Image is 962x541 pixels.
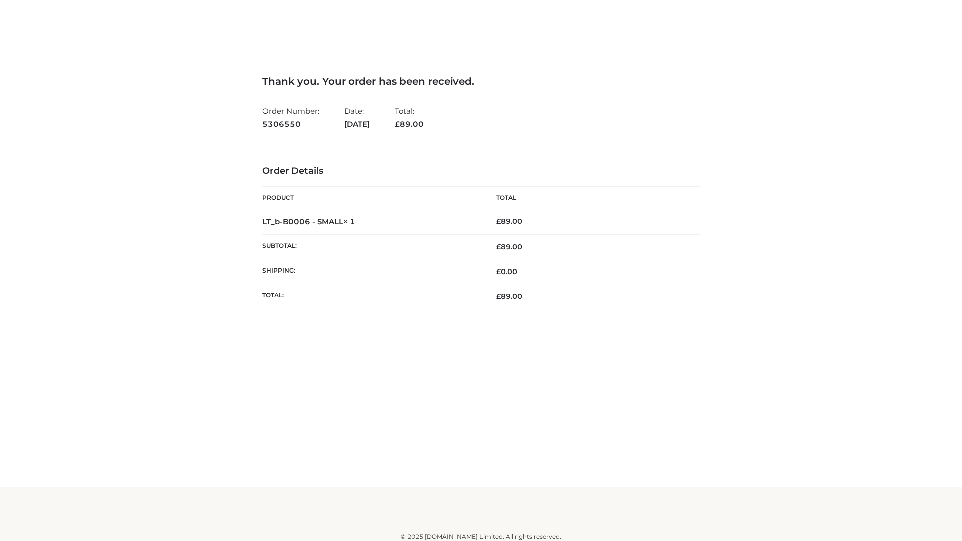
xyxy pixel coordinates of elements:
[496,217,501,226] span: £
[262,259,481,284] th: Shipping:
[496,267,517,276] bdi: 0.00
[481,187,700,209] th: Total
[496,242,522,251] span: 89.00
[496,217,522,226] bdi: 89.00
[262,118,319,131] strong: 5306550
[395,119,400,129] span: £
[395,102,424,133] li: Total:
[344,102,370,133] li: Date:
[343,217,355,226] strong: × 1
[496,242,501,251] span: £
[262,284,481,309] th: Total:
[395,119,424,129] span: 89.00
[262,234,481,259] th: Subtotal:
[262,166,700,177] h3: Order Details
[496,292,522,301] span: 89.00
[344,118,370,131] strong: [DATE]
[262,187,481,209] th: Product
[262,217,355,226] strong: LT_b-B0006 - SMALL
[496,267,501,276] span: £
[496,292,501,301] span: £
[262,75,700,87] h3: Thank you. Your order has been received.
[262,102,319,133] li: Order Number:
